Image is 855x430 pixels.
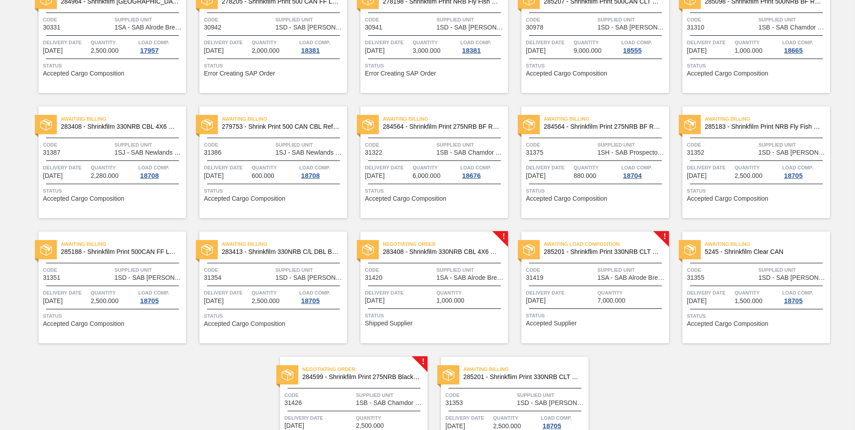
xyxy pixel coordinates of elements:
[687,47,707,54] span: 09/03/2025
[597,140,667,149] span: Supplied Unit
[526,24,543,31] span: 30978
[365,70,436,77] span: Error Creating SAP Order
[735,288,780,297] span: Quantity
[735,163,780,172] span: Quantity
[91,163,136,172] span: Quantity
[541,413,571,422] span: Load Comp.
[284,391,354,400] span: Code
[365,24,382,31] span: 30941
[365,320,413,327] span: Shipped Supplier
[365,186,506,195] span: Status
[574,47,601,54] span: 9,000.000
[574,173,597,179] span: 880.000
[523,244,535,256] img: status
[365,149,382,156] span: 31322
[362,244,374,256] img: status
[597,149,667,156] span: 1SH - SAB Prospecton Brewery
[687,149,704,156] span: 31352
[114,149,184,156] span: 1SJ - SAB Newlands Brewery
[284,413,354,422] span: Delivery Date
[526,266,595,274] span: Code
[758,266,828,274] span: Supplied Unit
[91,47,119,54] span: 2,500.000
[347,106,508,218] a: statusAwaiting Billing284564 - Shrinkfilm Print 275NRB BF Ruby PUCode31322Supplied Unit1SB - SAB ...
[138,288,169,297] span: Load Comp.
[43,312,184,320] span: Status
[222,123,340,130] span: 279753 - Shrink Print 500 CAN CBL Refresh
[365,297,385,304] span: 09/07/2025
[356,391,425,400] span: Supplied Unit
[782,288,828,304] a: Load Comp.18705
[43,163,89,172] span: Delivery Date
[758,140,828,149] span: Supplied Unit
[365,47,385,54] span: 08/24/2025
[275,24,345,31] span: 1SD - SAB Rosslyn Brewery
[204,186,345,195] span: Status
[252,298,279,304] span: 2,500.000
[43,38,89,47] span: Delivery Date
[299,172,322,179] div: 18708
[526,274,543,281] span: 31419
[493,413,539,422] span: Quantity
[347,232,508,343] a: !statusNegotiating Order283408 - Shrinkfilm 330NRB CBL 4X6 Booster 2Code31420Supplied Unit1SA - S...
[508,106,669,218] a: statusAwaiting Billing284564 - Shrinkfilm Print 275NRB BF Ruby PUCode31375Supplied Unit1SH - SAB ...
[43,61,184,70] span: Status
[445,400,463,406] span: 31353
[299,163,330,172] span: Load Comp.
[204,47,224,54] span: 08/24/2025
[204,61,345,70] span: Status
[758,24,828,31] span: 1SB - SAB Chamdor Brewery
[544,240,669,249] span: Awaiting Load Composition
[365,195,446,202] span: Accepted Cargo Composition
[687,15,756,24] span: Code
[621,163,667,179] a: Load Comp.18704
[413,38,458,47] span: Quantity
[597,24,667,31] span: 1SD - SAB Rosslyn Brewery
[356,400,425,406] span: 1SB - SAB Chamdor Brewery
[43,320,124,327] span: Accepted Cargo Composition
[684,244,696,256] img: status
[204,140,273,149] span: Code
[735,38,780,47] span: Quantity
[436,297,464,304] span: 1,000.000
[687,70,768,77] span: Accepted Cargo Composition
[365,15,434,24] span: Code
[25,106,186,218] a: statusAwaiting Billing283408 - Shrinkfilm 330NRB CBL 4X6 Booster 2Code31387Supplied Unit1SJ - SAB...
[544,114,669,123] span: Awaiting Billing
[138,297,161,304] div: 18705
[436,24,506,31] span: 1SD - SAB Rosslyn Brewery
[365,140,434,149] span: Code
[436,288,506,297] span: Quantity
[252,163,297,172] span: Quantity
[735,47,762,54] span: 1,000.000
[526,15,595,24] span: Code
[621,172,643,179] div: 18704
[201,119,213,131] img: status
[758,274,828,281] span: 1SD - SAB Rosslyn Brewery
[43,195,124,202] span: Accepted Cargo Composition
[526,38,571,47] span: Delivery Date
[91,173,119,179] span: 2,280.000
[541,413,586,430] a: Load Comp.18705
[436,15,506,24] span: Supplied Unit
[25,232,186,343] a: statusAwaiting Billing285188 - Shrinkfilm Print 500CAN FF Lemon PUCode31351Supplied Unit1SD - SAB...
[114,15,184,24] span: Supplied Unit
[445,413,491,422] span: Delivery Date
[204,266,273,274] span: Code
[299,163,345,179] a: Load Comp.18708
[252,38,297,47] span: Quantity
[204,149,221,156] span: 31386
[413,163,458,172] span: Quantity
[523,119,535,131] img: status
[114,140,184,149] span: Supplied Unit
[526,173,546,179] span: 09/06/2025
[526,195,607,202] span: Accepted Cargo Composition
[705,123,823,130] span: 285183 - Shrinkfilm Print NRB Fly Fish Lemon PU
[687,38,732,47] span: Delivery Date
[43,24,60,31] span: 30331
[43,298,63,304] span: 09/07/2025
[669,232,830,343] a: statusAwaiting Billing5245 - Shrinkfilm Clear CANCode31355Supplied Unit1SD - SAB [PERSON_NAME]Del...
[574,38,619,47] span: Quantity
[138,163,169,172] span: Load Comp.
[597,288,667,297] span: Quantity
